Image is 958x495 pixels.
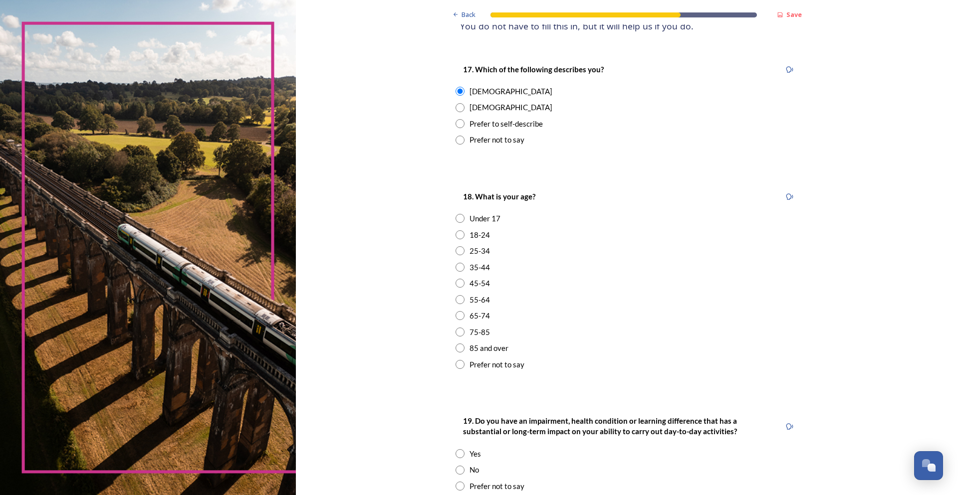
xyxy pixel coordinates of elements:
strong: 18. What is your age? [463,192,535,201]
div: Yes [470,448,481,460]
div: 25-34 [470,245,490,257]
button: Open Chat [914,451,943,480]
strong: Save [786,10,802,19]
div: Under 17 [470,213,500,224]
strong: 17. Which of the following describes you? [463,65,604,74]
div: [DEMOGRAPHIC_DATA] [470,86,552,97]
div: Prefer not to say [470,481,524,492]
div: No [470,464,479,476]
div: Prefer not to say [470,359,524,370]
strong: 19. Do you have an impairment, health condition or learning difference that has a substantial or ... [463,416,738,436]
span: Back [462,10,476,19]
div: 18-24 [470,229,490,241]
div: 65-74 [470,310,490,322]
div: Prefer to self-describe [470,118,543,130]
div: 45-54 [470,278,490,289]
div: [DEMOGRAPHIC_DATA] [470,102,552,113]
div: 35-44 [470,262,490,273]
h4: You do not have to fill this in, but it will help us if you do. [460,20,794,32]
div: Prefer not to say [470,134,524,146]
div: 75-85 [470,327,490,338]
div: 85 and over [470,342,508,354]
div: 55-64 [470,294,490,306]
